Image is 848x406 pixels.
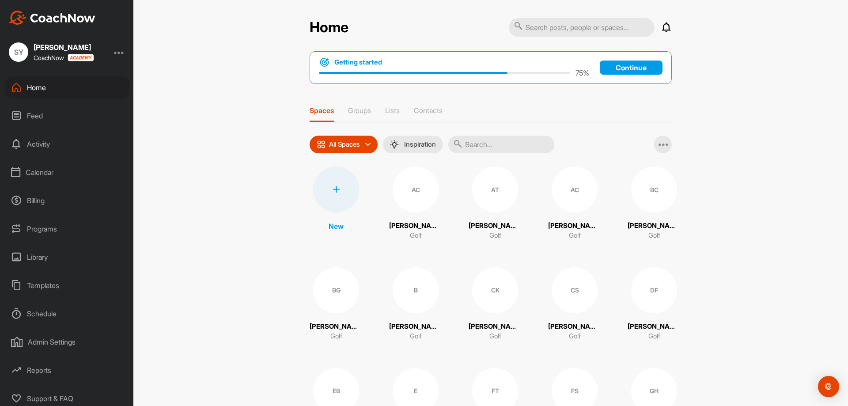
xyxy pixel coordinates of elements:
div: AT [472,167,518,212]
div: CS [552,267,598,313]
a: BC[PERSON_NAME] & [PERSON_NAME]Golf [628,167,681,241]
p: [PERSON_NAME] [548,221,601,231]
input: Search... [448,136,554,153]
p: [PERSON_NAME] & [PERSON_NAME] [628,221,681,231]
p: Spaces [310,106,334,115]
a: AT[PERSON_NAME]Golf [469,167,522,241]
div: AC [552,167,598,212]
div: Programs [5,218,129,240]
a: DF[PERSON_NAME]Golf [628,267,681,341]
p: [PERSON_NAME] [310,322,363,332]
div: SY [9,42,28,62]
p: Golf [648,231,660,241]
img: bullseye [319,57,330,68]
p: [PERSON_NAME] [389,221,442,231]
p: Golf [489,231,501,241]
a: B[PERSON_NAME]Golf [389,267,442,341]
div: B [393,267,439,313]
div: Library [5,246,129,268]
p: Golf [410,231,422,241]
div: Admin Settings [5,331,129,353]
p: [PERSON_NAME] [628,322,681,332]
a: BG[PERSON_NAME]Golf [310,267,363,341]
p: Inspiration [404,141,436,148]
img: CoachNow [9,11,95,25]
h1: Getting started [334,57,382,67]
div: Schedule [5,303,129,325]
div: BC [631,167,677,212]
div: Templates [5,274,129,296]
img: CoachNow acadmey [68,54,94,61]
div: AC [393,167,439,212]
a: AC[PERSON_NAME]Golf [389,167,442,241]
p: Golf [410,331,422,341]
div: Activity [5,133,129,155]
h2: Home [310,19,348,36]
div: Reports [5,359,129,381]
div: BG [313,267,359,313]
div: Billing [5,190,129,212]
p: [PERSON_NAME] [548,322,601,332]
div: Home [5,76,129,99]
div: Feed [5,105,129,127]
a: CK[PERSON_NAME]Golf [469,267,522,341]
p: Golf [569,231,581,241]
p: Golf [648,331,660,341]
p: 75 % [575,68,589,78]
img: icon [317,140,326,149]
div: Calendar [5,161,129,183]
p: Groups [348,106,371,115]
div: CoachNow [34,54,94,61]
p: [PERSON_NAME] [469,322,522,332]
p: All Spaces [329,141,360,148]
p: Golf [330,331,342,341]
a: CS[PERSON_NAME]Golf [548,267,601,341]
a: AC[PERSON_NAME]Golf [548,167,601,241]
a: Continue [600,61,662,75]
p: Lists [385,106,400,115]
p: [PERSON_NAME] [469,221,522,231]
p: Golf [489,331,501,341]
p: [PERSON_NAME] [389,322,442,332]
img: menuIcon [390,140,399,149]
div: DF [631,267,677,313]
div: CK [472,267,518,313]
p: Contacts [414,106,443,115]
p: New [329,221,344,231]
input: Search posts, people or spaces... [509,18,655,37]
div: [PERSON_NAME] [34,44,94,51]
div: Open Intercom Messenger [818,376,839,397]
p: Golf [569,331,581,341]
